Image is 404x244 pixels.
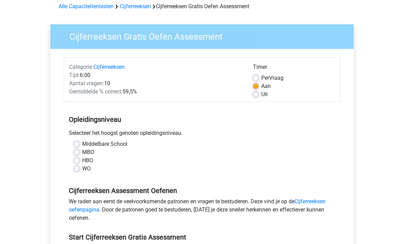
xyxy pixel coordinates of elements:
div: 59,5% [64,88,248,96]
a: Cijferreeksen [93,64,125,70]
label: Uit [261,91,268,99]
span: Categorie: [69,64,93,70]
div: 10 [64,80,248,88]
div: Timer [253,63,335,74]
span: Per [261,75,269,81]
label: Aan [261,82,271,91]
a: Cijferreeksen [120,3,151,10]
div: We raden aan eerst de veelvoorkomende patronen en vragen te bestuderen. Deze vind je op de . Door... [64,198,340,225]
div: Cijferreeksen Gratis Oefen Assessment [56,3,348,11]
span: Tijd: [69,72,80,79]
h5: Opleidingsniveau [69,113,335,127]
label: HBO [82,157,93,165]
label: WO [82,165,91,173]
label: MBO [82,149,94,157]
h5: Start Cijferreeksen Gratis Assessment [69,233,335,242]
label: Middelbare School [82,140,127,149]
div: 6:00 [64,72,248,80]
h5: Cijferreeksen Assessment Oefenen [69,187,335,195]
label: Vraag [261,74,283,82]
h3: Cijferreeksen Gratis Oefen Assessment [61,29,349,42]
span: Aantal vragen: [69,80,104,87]
span: Gemiddelde % correct: [69,89,123,95]
div: Selecteer het hoogst genoten opleidingsniveau. [64,129,340,140]
a: Alle Capaciteitentesten [59,3,114,10]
